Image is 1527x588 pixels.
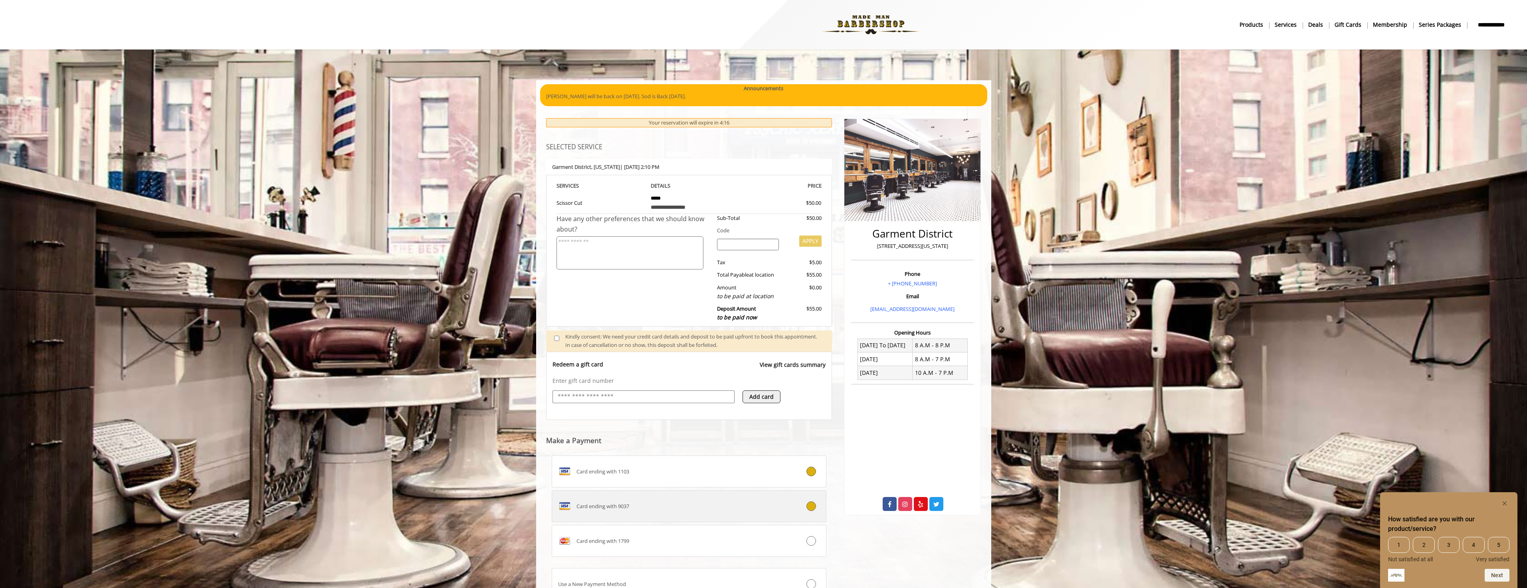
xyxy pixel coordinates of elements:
[558,465,571,478] img: VISA
[913,339,968,352] td: 8 A.M - 8 P.M
[853,293,972,299] h3: Email
[913,366,968,380] td: 10 A.M - 7 P.M
[853,228,972,240] h2: Garment District
[785,214,822,222] div: $50.00
[565,333,824,349] div: Kindly consent: We need your credit card details and deposit to be paid upfront to book this appo...
[552,163,660,170] b: Garment District | [DATE] 2:10 PM
[1303,19,1329,30] a: DealsDeals
[576,182,579,189] span: S
[743,390,780,403] button: Add card
[576,502,629,511] span: Card ending with 9037
[546,144,832,151] h3: SELECTED SERVICE
[1419,20,1461,29] b: Series packages
[1329,19,1367,30] a: Gift cardsgift cards
[1488,537,1509,553] span: 5
[1413,19,1467,30] a: Series packagesSeries packages
[851,330,974,335] h3: Opening Hours
[744,84,783,93] b: Announcements
[1269,19,1303,30] a: ServicesServices
[645,181,733,190] th: DETAILS
[553,377,826,385] p: Enter gift card number
[1367,19,1413,30] a: MembershipMembership
[711,258,785,267] div: Tax
[733,181,822,190] th: PRICE
[1388,556,1433,562] span: Not satisfied at all
[785,305,822,322] div: $55.00
[1234,19,1269,30] a: Productsproducts
[546,437,601,444] label: Make a Payment
[853,271,972,277] h3: Phone
[1485,569,1509,582] button: Next question
[557,214,711,234] div: Have any other preferences that we should know about?
[546,118,832,127] div: Your reservation will expire in 4:16
[858,352,913,366] td: [DATE]
[546,92,981,101] p: [PERSON_NAME] will be back on [DATE]. Sod is Back [DATE].
[576,537,629,545] span: Card ending with 1799
[1275,20,1297,29] b: Services
[1438,537,1460,553] span: 3
[760,360,826,377] a: View gift cards summary
[749,271,774,278] span: at location
[1388,537,1509,562] div: How satisfied are you with our product/service? Select an option from 1 to 5, with 1 being Not sa...
[1335,20,1361,29] b: gift cards
[1373,20,1407,29] b: Membership
[557,181,645,190] th: SERVICE
[1476,556,1509,562] span: Very satisfied
[717,313,757,321] span: to be paid now
[1388,499,1509,582] div: How satisfied are you with our product/service? Select an option from 1 to 5, with 1 being Not sa...
[1463,537,1484,553] span: 4
[1500,499,1509,508] button: Hide survey
[799,236,822,247] button: APPLY
[717,305,757,321] b: Deposit Amount
[558,500,571,513] img: VISA
[558,535,571,547] img: MASTERCARD
[785,258,822,267] div: $5.00
[1308,20,1323,29] b: Deals
[1413,537,1434,553] span: 2
[870,305,955,313] a: [EMAIL_ADDRESS][DOMAIN_NAME]
[711,214,785,222] div: Sub-Total
[717,292,779,301] div: to be paid at location
[711,226,822,235] div: Code
[1388,515,1509,534] h2: How satisfied are you with our product/service? Select an option from 1 to 5, with 1 being Not sa...
[553,360,603,368] p: Redeem a gift card
[816,3,926,47] img: Made Man Barbershop logo
[785,271,822,279] div: $55.00
[913,352,968,366] td: 8 A.M - 7 P.M
[711,271,785,279] div: Total Payable
[557,190,645,214] td: Scissor Cut
[591,163,620,170] span: , [US_STATE]
[858,366,913,380] td: [DATE]
[711,283,785,301] div: Amount
[853,242,972,250] p: [STREET_ADDRESS][US_STATE]
[576,467,629,476] span: Card ending with 1103
[1388,537,1410,553] span: 1
[858,339,913,352] td: [DATE] To [DATE]
[1240,20,1263,29] b: products
[888,280,937,287] a: + [PHONE_NUMBER]
[777,199,821,207] div: $50.00
[785,283,822,301] div: $0.00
